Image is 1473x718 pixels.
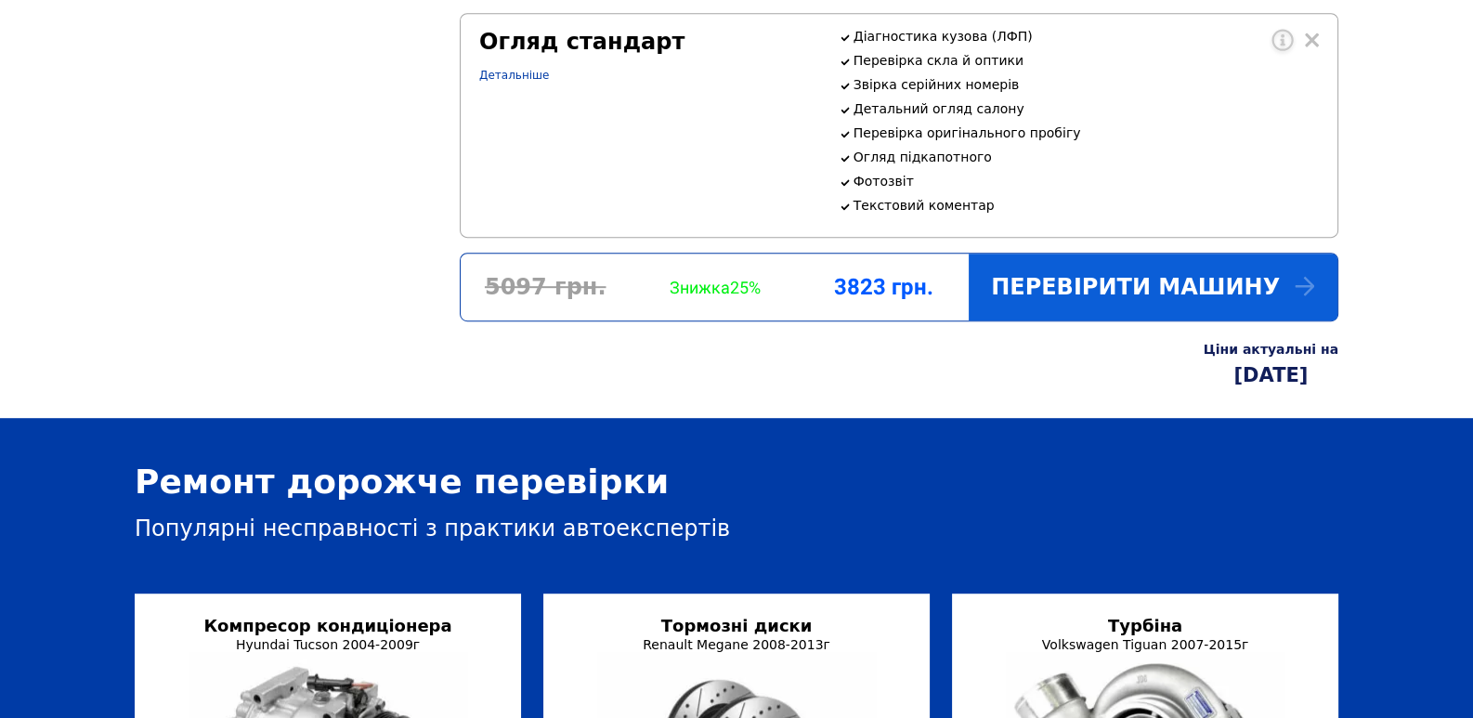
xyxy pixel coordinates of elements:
div: Компресор кондиціонера [176,616,479,635]
div: Популярні несправності з практики автоекспертів [135,516,1338,542]
p: Фотозвіт [854,174,1319,189]
div: Огляд стандарт [479,29,816,55]
div: Турбіна [994,616,1297,635]
div: 3823 грн. [800,274,969,300]
div: Hyundai Tucson 2004-2009г [176,637,479,652]
div: Перевірити машину [969,254,1337,320]
div: 5097 грн. [461,274,630,300]
p: Детальний огляд салону [854,101,1319,116]
p: Перевірка оригінального пробігу [854,125,1319,140]
a: Детальніше [479,69,549,82]
p: Звірка серійних номерів [854,77,1319,92]
span: 25% [730,278,761,297]
p: Діагностика кузова (ЛФП) [854,29,1319,44]
div: Ремонт дорожче перевірки [135,463,1338,501]
p: Огляд підкапотного [854,150,1319,164]
div: [DATE] [1204,364,1338,386]
div: Тормозні диски [585,616,888,635]
div: Renault Megane 2008-2013г [585,637,888,652]
div: Volkswagen Tiguan 2007-2015г [994,637,1297,652]
div: Ціни актуальні на [1204,342,1338,357]
div: Знижка [630,278,799,297]
p: Перевірка скла й оптики [854,53,1319,68]
p: Текстовий коментар [854,198,1319,213]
